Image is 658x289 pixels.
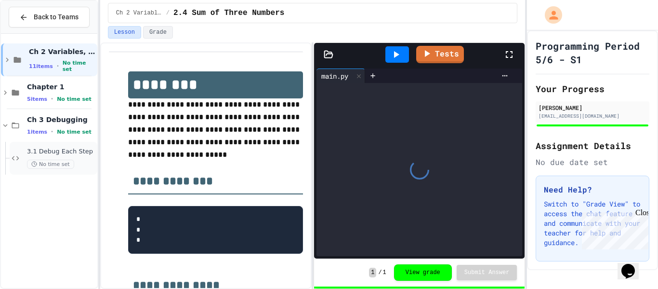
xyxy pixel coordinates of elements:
button: Back to Teams [9,7,90,28]
div: No due date set [536,156,649,168]
span: 11 items [29,63,53,69]
span: Ch 3 Debugging [27,115,95,124]
h3: Need Help? [544,184,641,195]
a: Tests [416,46,464,63]
span: Back to Teams [34,12,79,22]
span: 2.4 Sum of Three Numbers [173,7,284,19]
span: Chapter 1 [27,83,95,91]
span: Submit Answer [464,269,510,276]
button: Lesson [108,26,141,39]
span: 1 items [27,129,47,135]
span: No time set [63,60,95,72]
div: My Account [535,4,565,26]
div: [PERSON_NAME] [539,103,646,112]
span: / [378,269,382,276]
div: main.py [316,71,353,81]
button: View grade [394,264,452,281]
p: Switch to "Grade View" to access the chat feature and communicate with your teacher for help and ... [544,199,641,248]
span: • [51,128,53,136]
span: No time set [27,160,74,169]
div: Chat with us now!Close [4,4,66,61]
iframe: chat widget [618,250,648,279]
iframe: chat widget [578,208,648,249]
span: Ch 2 Variables, Statements & Expressions [29,47,95,56]
button: Submit Answer [457,265,517,280]
span: 1 [383,269,386,276]
span: 1 [369,268,376,277]
span: / [166,9,170,17]
span: 3.1 Debug Each Step [27,148,95,156]
span: No time set [57,96,92,102]
span: • [57,62,59,70]
h1: Programming Period 5/6 - S1 [536,39,649,66]
h2: Assignment Details [536,139,649,152]
button: Grade [143,26,173,39]
span: 5 items [27,96,47,102]
span: • [51,95,53,103]
h2: Your Progress [536,82,649,96]
div: [EMAIL_ADDRESS][DOMAIN_NAME] [539,112,646,120]
div: main.py [316,69,365,83]
span: No time set [57,129,92,135]
span: Ch 2 Variables, Statements & Expressions [116,9,162,17]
